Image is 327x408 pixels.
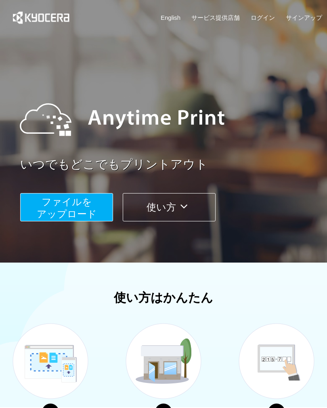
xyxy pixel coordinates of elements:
a: サービス提供店舗 [191,13,240,22]
span: ファイルを ​​アップロード [37,196,97,219]
a: English [161,13,180,22]
a: サインアップ [286,13,322,22]
button: 使い方 [123,193,216,221]
a: ログイン [251,13,275,22]
button: ファイルを​​アップロード [20,193,113,221]
a: いつでもどこでもプリントアウト [20,156,327,173]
